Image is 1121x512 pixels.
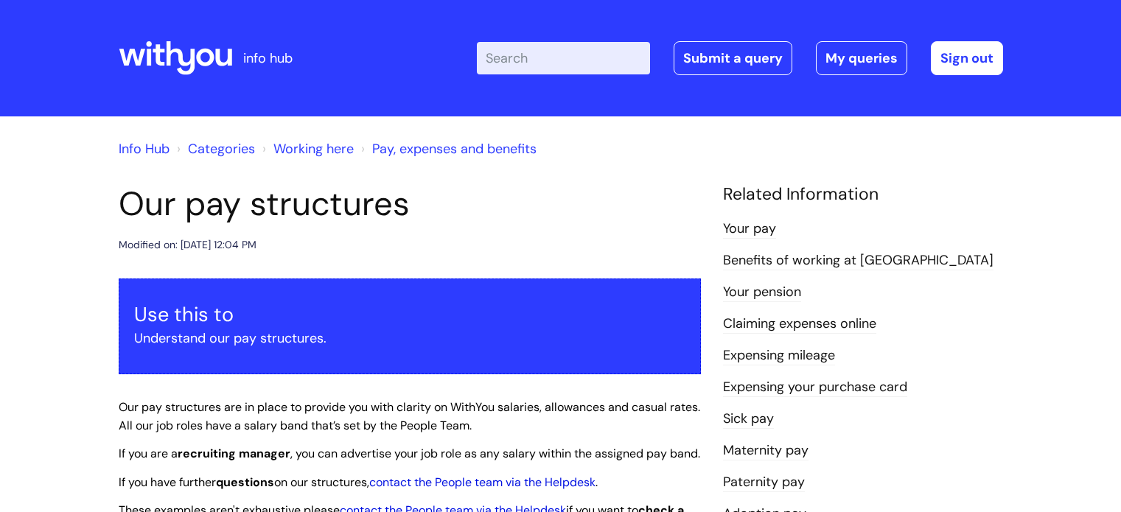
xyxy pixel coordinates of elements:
[674,41,792,75] a: Submit a query
[216,474,274,490] strong: questions
[119,140,170,158] a: Info Hub
[723,410,774,429] a: Sick pay
[723,473,805,492] a: Paternity pay
[723,441,809,460] a: Maternity pay
[477,41,1003,75] div: | -
[723,184,1003,205] h4: Related Information
[134,326,685,350] p: Understand our pay structures.
[723,220,776,239] a: Your pay
[119,184,701,224] h1: Our pay structures
[119,446,700,461] span: If you are a , you can advertise your job role as any salary within the assigned pay band.
[173,137,255,161] li: Solution home
[273,140,354,158] a: Working here
[357,137,537,161] li: Pay, expenses and benefits
[723,251,993,270] a: Benefits of working at [GEOGRAPHIC_DATA]
[188,140,255,158] a: Categories
[119,399,700,433] span: Our pay structures are in place to provide you with clarity on WithYou salaries, allowances and c...
[931,41,1003,75] a: Sign out
[723,346,835,365] a: Expensing mileage
[723,283,801,302] a: Your pension
[259,137,354,161] li: Working here
[723,315,876,334] a: Claiming expenses online
[119,474,598,490] span: If you have further on our structures, .
[178,446,290,461] strong: recruiting manager
[119,236,256,254] div: Modified on: [DATE] 12:04 PM
[243,46,293,70] p: info hub
[816,41,907,75] a: My queries
[477,42,650,74] input: Search
[369,474,596,490] a: contact the People team via the Helpdesk
[372,140,537,158] a: Pay, expenses and benefits
[723,378,907,397] a: Expensing your purchase card
[134,303,685,326] h3: Use this to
